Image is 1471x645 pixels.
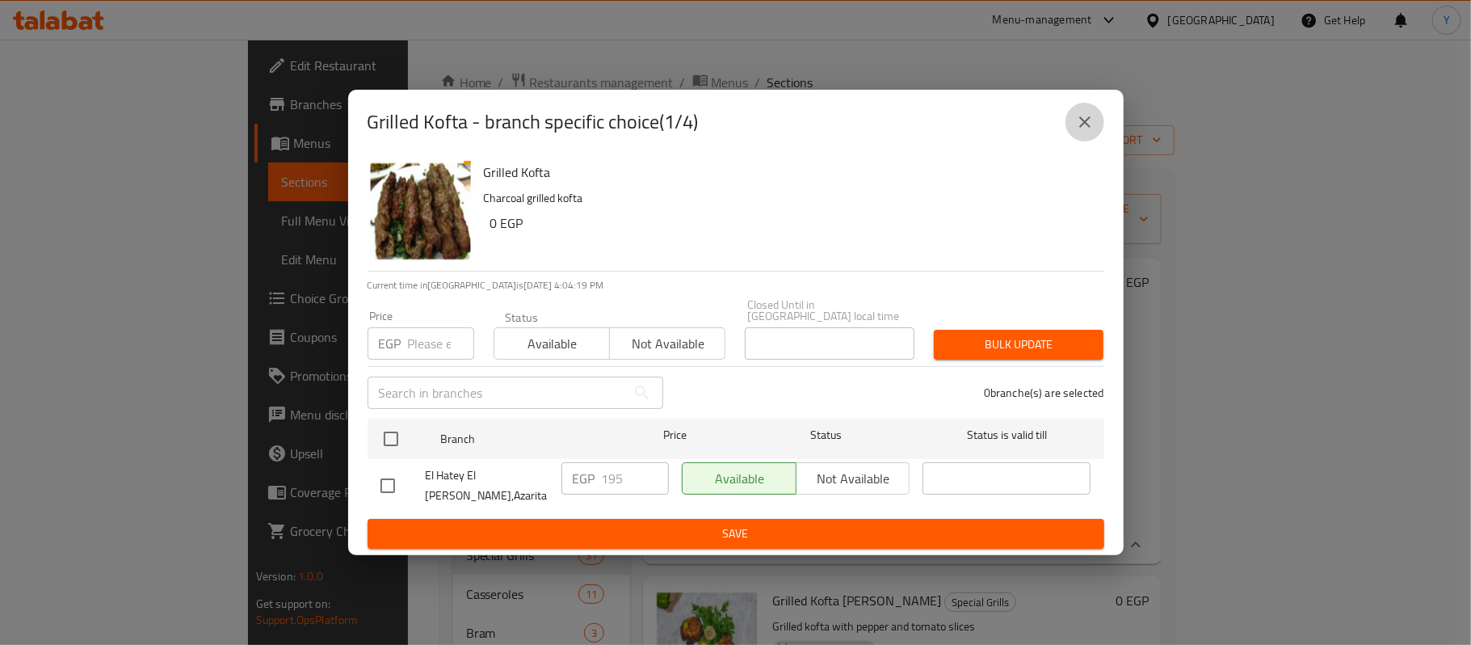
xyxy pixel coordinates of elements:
span: Status [742,425,910,445]
button: Bulk update [934,330,1103,360]
img: Grilled Kofta [368,161,471,264]
h6: Grilled Kofta [484,161,1091,183]
span: Save [380,524,1091,544]
span: Bulk update [947,335,1091,355]
span: Branch [440,429,608,449]
p: EGP [379,334,401,353]
span: El Hatey El [PERSON_NAME],Azarita [426,466,548,506]
input: Please enter price [408,327,474,360]
button: Available [494,327,610,360]
span: Not available [616,332,719,356]
button: close [1065,103,1104,141]
p: Charcoal grilled kofta [484,188,1091,209]
h2: Grilled Kofta - branch specific choice(1/4) [368,109,699,135]
button: Not available [609,327,725,360]
p: EGP [573,469,595,488]
p: 0 branche(s) are selected [984,385,1104,401]
h6: 0 EGP [490,212,1091,234]
span: Price [621,425,729,445]
input: Please enter price [602,462,669,495]
input: Search in branches [368,377,626,409]
span: Available [501,332,603,356]
button: Save [368,519,1104,549]
span: Status is valid till [923,425,1091,445]
p: Current time in [GEOGRAPHIC_DATA] is [DATE] 4:04:19 PM [368,278,1104,293]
